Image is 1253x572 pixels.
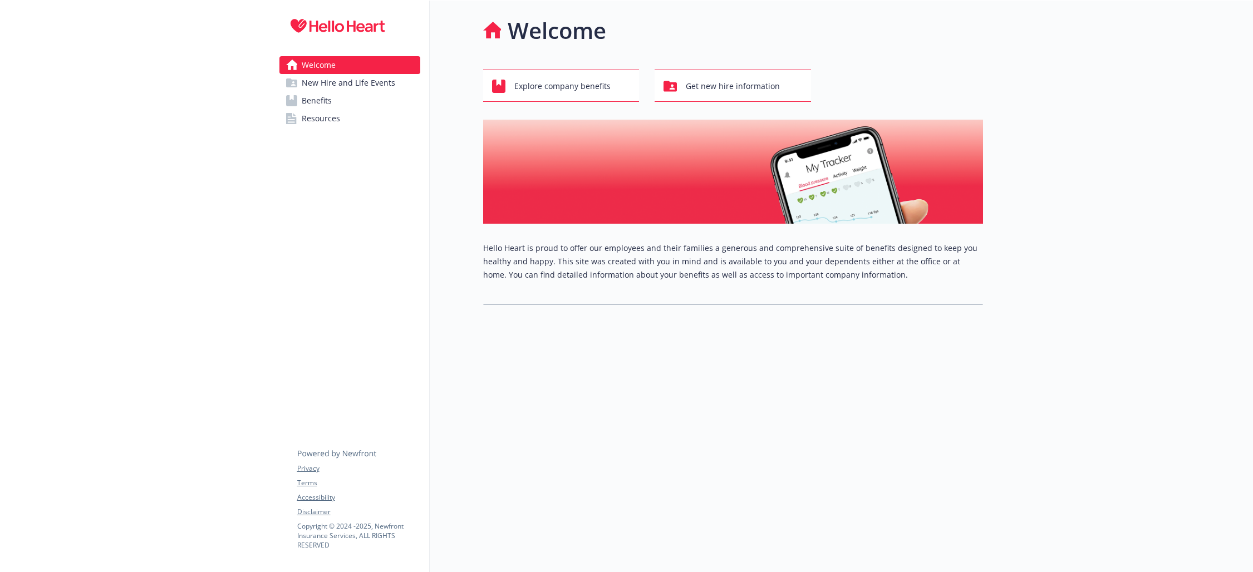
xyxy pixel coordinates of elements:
[297,463,420,474] a: Privacy
[483,120,983,224] img: overview page banner
[302,92,332,110] span: Benefits
[297,507,420,517] a: Disclaimer
[508,14,606,47] h1: Welcome
[302,74,395,92] span: New Hire and Life Events
[297,521,420,550] p: Copyright © 2024 - 2025 , Newfront Insurance Services, ALL RIGHTS RESERVED
[302,110,340,127] span: Resources
[655,70,811,102] button: Get new hire information
[279,74,420,92] a: New Hire and Life Events
[297,478,420,488] a: Terms
[279,92,420,110] a: Benefits
[302,56,336,74] span: Welcome
[686,76,780,97] span: Get new hire information
[483,70,640,102] button: Explore company benefits
[297,492,420,502] a: Accessibility
[483,241,983,282] p: Hello Heart is proud to offer our employees and their families a generous and comprehensive suite...
[279,110,420,127] a: Resources
[279,56,420,74] a: Welcome
[514,76,611,97] span: Explore company benefits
